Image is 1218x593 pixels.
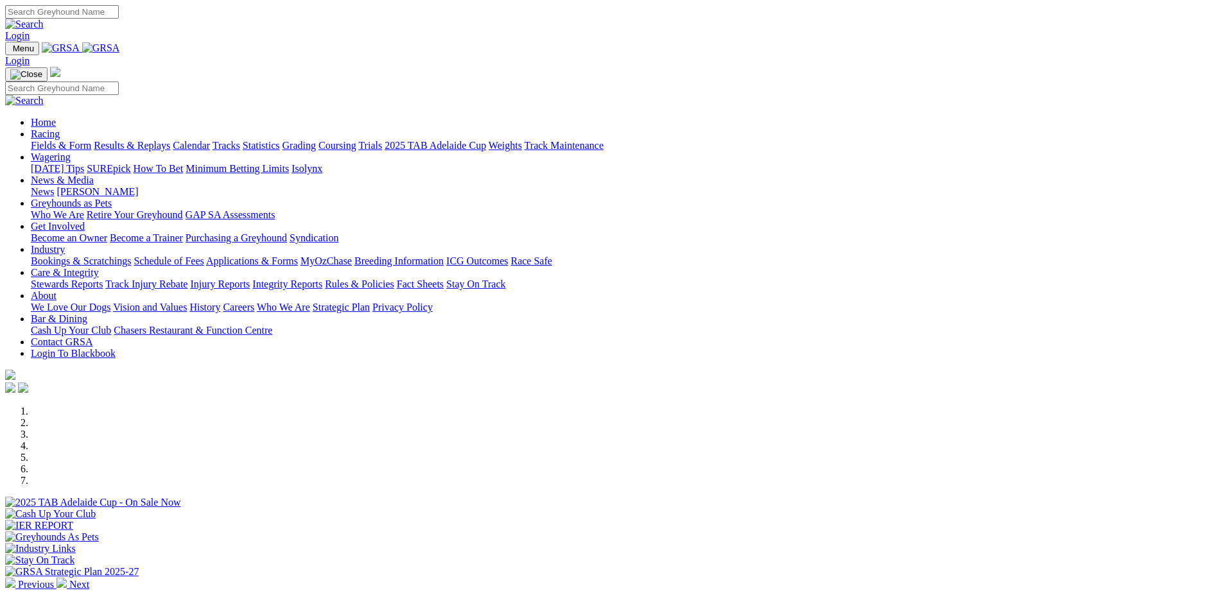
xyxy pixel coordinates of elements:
a: Trials [358,140,382,151]
a: Results & Replays [94,140,170,151]
img: Search [5,95,44,107]
a: Care & Integrity [31,267,99,278]
a: Purchasing a Greyhound [186,232,287,243]
a: Next [57,579,89,590]
a: Rules & Policies [325,279,394,289]
img: Cash Up Your Club [5,508,96,520]
a: Injury Reports [190,279,250,289]
a: Retire Your Greyhound [87,209,183,220]
img: GRSA [42,42,80,54]
div: Wagering [31,163,1213,175]
a: Stewards Reports [31,279,103,289]
a: Cash Up Your Club [31,325,111,336]
a: Race Safe [510,255,552,266]
a: Bar & Dining [31,313,87,324]
img: chevron-left-pager-white.svg [5,578,15,588]
img: GRSA Strategic Plan 2025-27 [5,566,139,578]
a: Racing [31,128,60,139]
img: Close [10,69,42,80]
img: twitter.svg [18,382,28,393]
a: MyOzChase [300,255,352,266]
a: [PERSON_NAME] [57,186,138,197]
a: Get Involved [31,221,85,232]
a: Schedule of Fees [134,255,204,266]
a: GAP SA Assessments [186,209,275,220]
a: Login To Blackbook [31,348,116,359]
img: Search [5,19,44,30]
img: IER REPORT [5,520,73,531]
a: Wagering [31,151,71,162]
img: logo-grsa-white.png [5,370,15,380]
a: Who We Are [257,302,310,313]
img: Stay On Track [5,554,74,566]
span: Menu [13,44,34,53]
div: Racing [31,140,1213,151]
a: News & Media [31,175,94,185]
a: Coursing [318,140,356,151]
a: Careers [223,302,254,313]
a: Become a Trainer [110,232,183,243]
a: Track Injury Rebate [105,279,187,289]
a: Calendar [173,140,210,151]
a: Who We Are [31,209,84,220]
img: Industry Links [5,543,76,554]
span: Next [69,579,89,590]
a: Statistics [243,140,280,151]
a: Chasers Restaurant & Function Centre [114,325,272,336]
a: Integrity Reports [252,279,322,289]
a: Applications & Forms [206,255,298,266]
a: Tracks [213,140,240,151]
a: Vision and Values [113,302,187,313]
div: News & Media [31,186,1213,198]
a: Greyhounds as Pets [31,198,112,209]
a: Syndication [290,232,338,243]
div: About [31,302,1213,313]
a: Stay On Track [446,279,505,289]
div: Bar & Dining [31,325,1213,336]
a: Industry [31,244,65,255]
div: Industry [31,255,1213,267]
a: SUREpick [87,163,130,174]
a: Track Maintenance [525,140,604,151]
a: Bookings & Scratchings [31,255,131,266]
button: Toggle navigation [5,67,48,82]
div: Care & Integrity [31,279,1213,290]
a: Fields & Form [31,140,91,151]
a: ICG Outcomes [446,255,508,266]
a: 2025 TAB Adelaide Cup [385,140,486,151]
a: Login [5,30,30,41]
a: We Love Our Dogs [31,302,110,313]
a: Weights [489,140,522,151]
img: logo-grsa-white.png [50,67,60,77]
img: 2025 TAB Adelaide Cup - On Sale Now [5,497,181,508]
a: About [31,290,57,301]
img: Greyhounds As Pets [5,531,99,543]
span: Previous [18,579,54,590]
button: Toggle navigation [5,42,39,55]
img: chevron-right-pager-white.svg [57,578,67,588]
a: Privacy Policy [372,302,433,313]
a: Home [31,117,56,128]
a: How To Bet [134,163,184,174]
input: Search [5,82,119,95]
div: Greyhounds as Pets [31,209,1213,221]
input: Search [5,5,119,19]
img: GRSA [82,42,120,54]
a: Fact Sheets [397,279,444,289]
a: Previous [5,579,57,590]
a: Breeding Information [354,255,444,266]
a: Become an Owner [31,232,107,243]
a: [DATE] Tips [31,163,84,174]
a: Grading [283,140,316,151]
a: News [31,186,54,197]
a: Login [5,55,30,66]
a: Contact GRSA [31,336,92,347]
img: facebook.svg [5,382,15,393]
a: Minimum Betting Limits [186,163,289,174]
a: Strategic Plan [313,302,370,313]
a: Isolynx [291,163,322,174]
a: History [189,302,220,313]
div: Get Involved [31,232,1213,244]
